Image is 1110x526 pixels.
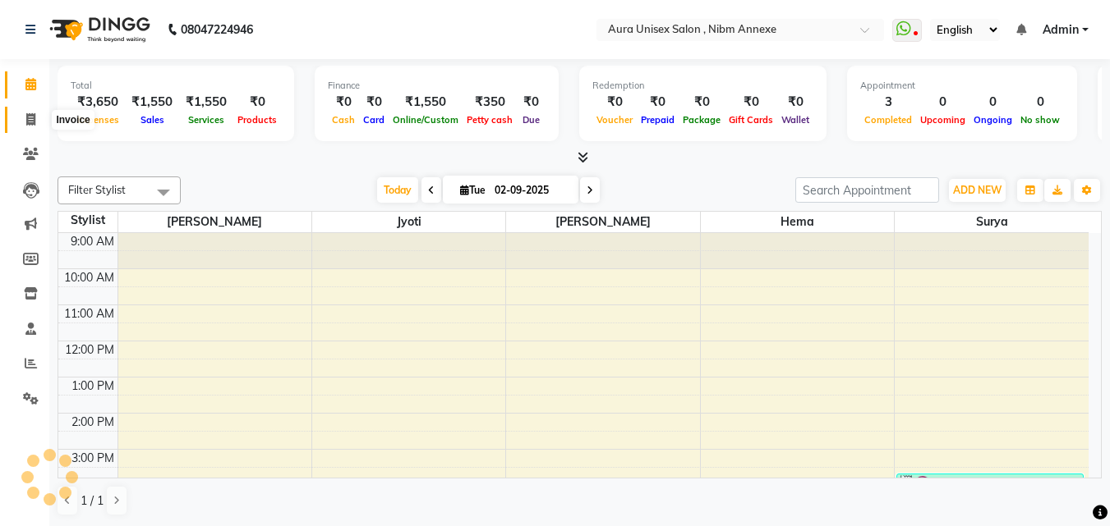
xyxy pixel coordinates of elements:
span: Completed [860,114,916,126]
span: [PERSON_NAME] [118,212,311,232]
span: Today [377,177,418,203]
span: Upcoming [916,114,970,126]
input: Search Appointment [795,177,939,203]
div: Redemption [592,79,813,93]
div: ₹1,550 [179,93,233,112]
span: Due [518,114,544,126]
div: 9:00 AM [67,233,117,250]
div: DEEPAK (BHAAVI), TK01, 03:40 PM-04:40 PM, Haircut - Haircut & Finish- Men (W/O Wash),[PERSON_NAME... [897,474,1083,508]
span: Services [184,114,228,126]
span: Hema [701,212,894,232]
span: Products [233,114,281,126]
span: Surya [895,212,1089,232]
div: ₹0 [328,93,359,112]
div: ₹350 [463,93,517,112]
div: 3 [860,93,916,112]
span: Sales [136,114,168,126]
span: Jyoti [312,212,505,232]
div: 0 [916,93,970,112]
div: 3:00 PM [68,450,117,467]
div: Appointment [860,79,1064,93]
span: Card [359,114,389,126]
div: ₹3,650 [71,93,125,112]
span: Filter Stylist [68,183,126,196]
span: Admin [1043,21,1079,39]
img: logo [42,7,154,53]
div: ₹0 [637,93,679,112]
div: 11:00 AM [61,305,117,322]
div: Total [71,79,281,93]
div: Invoice [52,110,94,130]
div: ₹1,550 [125,93,179,112]
span: Gift Cards [725,114,777,126]
div: ₹1,550 [389,93,463,112]
div: ₹0 [592,93,637,112]
div: ₹0 [679,93,725,112]
div: ₹0 [777,93,813,112]
div: 10:00 AM [61,269,117,286]
span: Ongoing [970,114,1016,126]
span: Package [679,114,725,126]
div: 2:00 PM [68,414,117,431]
span: Online/Custom [389,114,463,126]
div: ₹0 [517,93,546,112]
span: Petty cash [463,114,517,126]
span: Voucher [592,114,637,126]
button: ADD NEW [949,179,1006,202]
span: Cash [328,114,359,126]
span: 1 / 1 [81,492,104,510]
div: 1:00 PM [68,377,117,395]
span: Tue [456,184,490,196]
div: ₹0 [233,93,281,112]
div: 0 [970,93,1016,112]
div: Finance [328,79,546,93]
div: ₹0 [725,93,777,112]
div: ₹0 [359,93,389,112]
input: 2025-09-02 [490,178,572,203]
span: Wallet [777,114,813,126]
div: 12:00 PM [62,341,117,359]
span: [PERSON_NAME] [506,212,699,232]
span: Prepaid [637,114,679,126]
span: ADD NEW [953,184,1002,196]
b: 08047224946 [181,7,253,53]
div: 0 [1016,93,1064,112]
div: Stylist [58,212,117,229]
span: No show [1016,114,1064,126]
